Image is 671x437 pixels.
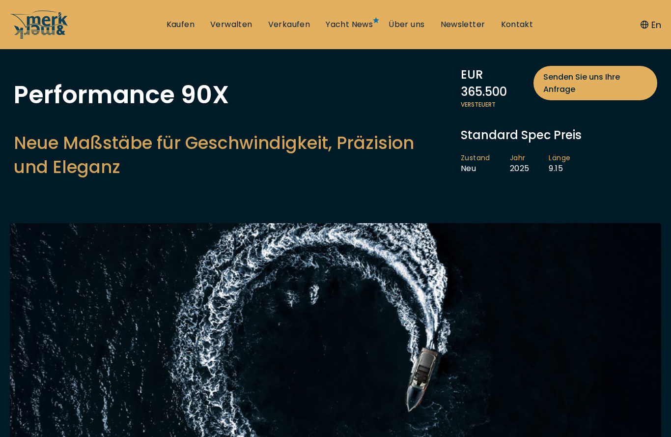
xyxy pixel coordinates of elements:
[389,19,424,30] a: Über uns
[510,153,549,174] li: 2025
[501,19,533,30] a: Kontakt
[641,18,661,31] button: En
[14,83,451,107] h1: Performance 90X
[268,19,310,30] a: Verkaufen
[461,153,510,174] li: Neu
[461,127,582,143] span: Standard Spec Preis
[441,19,485,30] a: Newsletter
[461,153,490,163] span: Zustand
[549,153,570,163] span: Länge
[533,66,657,100] a: Senden Sie uns Ihre Anfrage
[326,19,373,30] a: Yacht News
[461,100,657,109] span: Versteuert
[549,153,590,174] li: 9.15
[461,66,657,100] div: EUR 365.500
[543,71,647,95] span: Senden Sie uns Ihre Anfrage
[510,153,530,163] span: Jahr
[167,19,195,30] a: Kaufen
[14,131,451,179] h2: Neue Maßstäbe für Geschwindigkeit, Präzision und Eleganz
[210,19,252,30] a: Verwalten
